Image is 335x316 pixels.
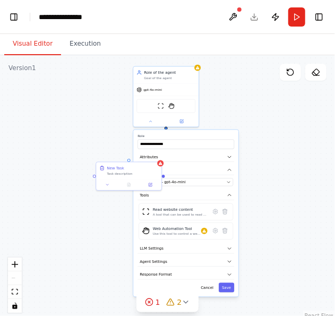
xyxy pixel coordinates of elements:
[96,162,162,191] div: New TaskTask description
[211,207,220,217] button: Configure tool
[140,155,158,160] span: Attributes
[140,193,149,198] span: Tools
[107,166,124,171] div: New Task
[220,226,230,236] button: Delete tool
[220,207,230,217] button: Delete tool
[8,299,22,313] button: toggle interactivity
[153,226,201,232] div: Web Automation Tool
[8,258,22,271] button: zoom in
[219,283,234,293] button: Save
[140,246,164,251] span: LLM Settings
[139,178,233,186] button: OpenAI - gpt-4o-mini
[107,172,158,176] div: Task description
[197,283,217,293] button: Cancel
[118,182,140,188] button: No output available
[141,182,159,188] button: Open in side panel
[153,213,208,217] div: A tool that can be used to read a website content.
[61,33,109,55] button: Execution
[133,66,199,127] div: Role of the agentGoal of the agentgpt-4o-miniScrapeWebsiteToolStagehandToolRoleAttributesModelOpe...
[138,134,234,139] label: Role
[140,259,167,264] span: Agent Settings
[8,285,22,299] button: fit view
[147,180,186,185] span: OpenAI - gpt-4o-mini
[138,191,234,201] button: Tools
[140,272,172,277] span: Response Format
[177,297,182,308] span: 2
[156,297,160,308] span: 1
[138,270,234,280] button: Response Format
[167,118,197,125] button: Open in side panel
[153,207,208,212] div: Read website content
[8,258,22,313] div: React Flow controls
[144,70,195,75] div: Role of the agent
[312,10,327,24] button: Show right sidebar
[8,64,36,72] div: Version 1
[138,257,234,267] button: Agent Settings
[158,103,164,109] img: ScrapeWebsiteTool
[153,232,201,236] div: Use this tool to control a web browser and interact with websites using natural language. Capabil...
[211,226,220,236] button: Configure tool
[138,165,234,175] button: Model
[39,12,92,22] nav: breadcrumb
[144,76,195,81] div: Goal of the agent
[6,10,21,24] button: Show left sidebar
[138,244,234,254] button: LLM Settings
[143,88,162,92] span: gpt-4o-mini
[142,227,150,235] img: StagehandTool
[138,152,234,163] button: Attributes
[4,33,61,55] button: Visual Editor
[136,293,199,312] button: 12
[168,103,175,109] img: StagehandTool
[142,208,150,216] img: ScrapeWebsiteTool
